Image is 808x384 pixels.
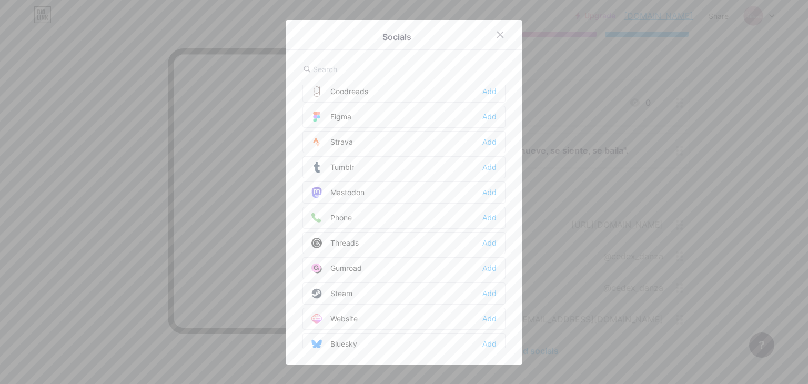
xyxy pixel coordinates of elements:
div: Add [482,137,497,147]
div: Add [482,263,497,274]
div: Strava [311,137,353,147]
div: Add [482,314,497,324]
div: Add [482,238,497,248]
input: Search [313,64,429,75]
div: Tumblr [311,162,354,173]
div: Add [482,162,497,173]
div: Figma [311,112,351,122]
div: Goodreads [311,86,368,97]
div: Add [482,339,497,349]
div: Threads [311,238,359,248]
div: Phone [311,213,352,223]
div: Mastodon [311,187,365,198]
div: Add [482,187,497,198]
div: Bluesky [311,339,357,349]
div: Website [311,314,358,324]
div: Socials [382,31,411,43]
div: Add [482,112,497,122]
div: Add [482,86,497,97]
div: Add [482,213,497,223]
div: Add [482,288,497,299]
div: Gumroad [311,263,362,274]
div: Steam [311,288,352,299]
